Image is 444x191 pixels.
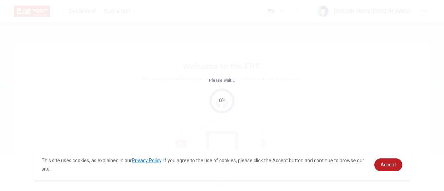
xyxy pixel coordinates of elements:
[219,97,225,105] div: 0%
[381,162,396,167] span: Accept
[209,78,236,83] span: Please wait...
[42,158,364,172] span: This site uses cookies, as explained in our . If you agree to the use of cookies, please click th...
[132,158,161,163] a: Privacy Policy
[374,158,402,171] a: dismiss cookie message
[33,149,411,180] div: cookieconsent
